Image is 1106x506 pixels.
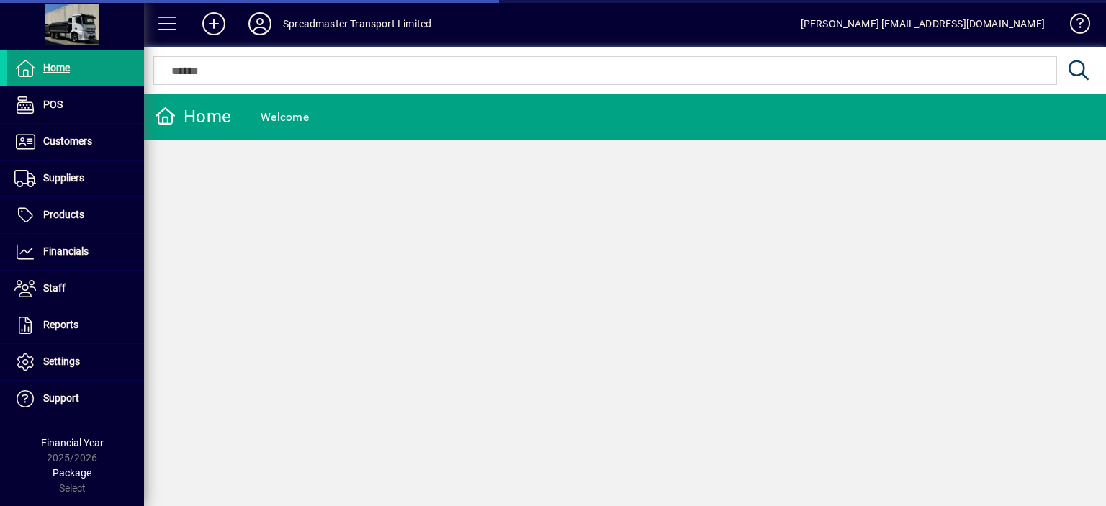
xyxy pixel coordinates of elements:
[7,344,144,380] a: Settings
[191,11,237,37] button: Add
[43,135,92,147] span: Customers
[7,271,144,307] a: Staff
[43,245,89,257] span: Financials
[43,356,80,367] span: Settings
[43,99,63,110] span: POS
[283,12,431,35] div: Spreadmaster Transport Limited
[43,172,84,184] span: Suppliers
[155,105,231,128] div: Home
[7,197,144,233] a: Products
[801,12,1045,35] div: [PERSON_NAME] [EMAIL_ADDRESS][DOMAIN_NAME]
[7,124,144,160] a: Customers
[43,282,66,294] span: Staff
[43,319,78,330] span: Reports
[43,209,84,220] span: Products
[7,307,144,343] a: Reports
[261,106,309,129] div: Welcome
[53,467,91,479] span: Package
[1059,3,1088,50] a: Knowledge Base
[7,381,144,417] a: Support
[43,392,79,404] span: Support
[43,62,70,73] span: Home
[7,161,144,196] a: Suppliers
[7,87,144,123] a: POS
[41,437,104,448] span: Financial Year
[237,11,283,37] button: Profile
[7,234,144,270] a: Financials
